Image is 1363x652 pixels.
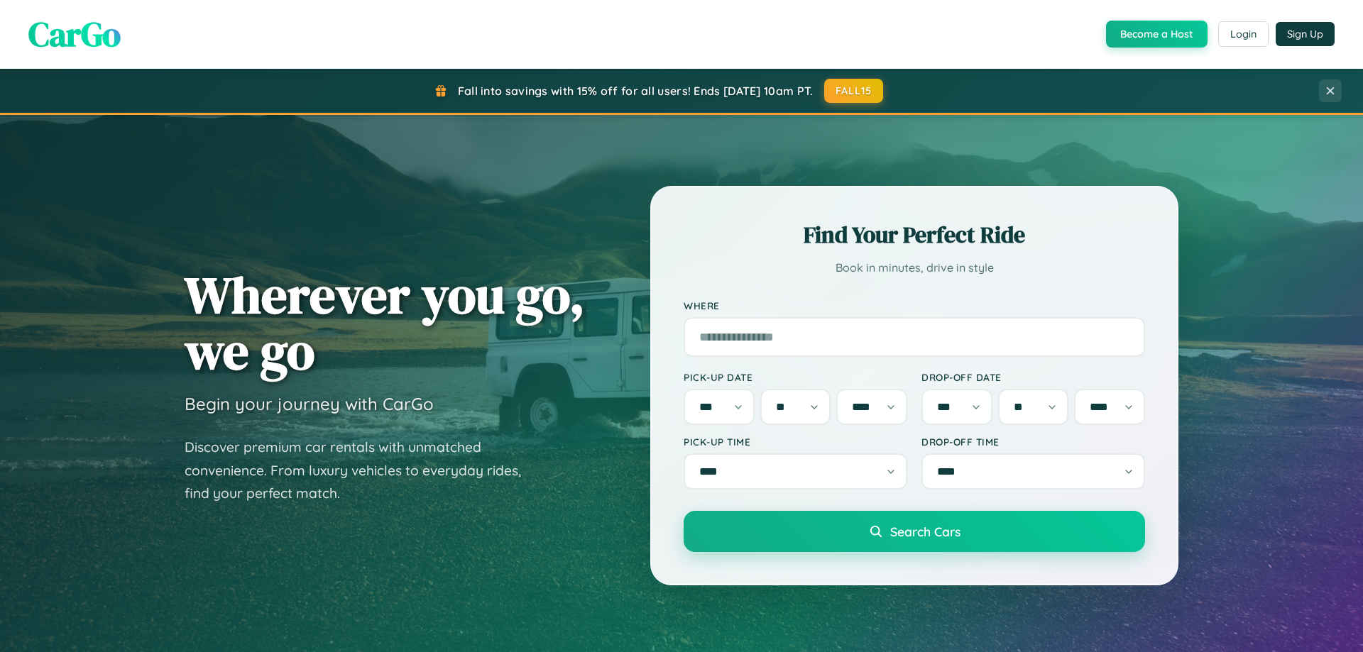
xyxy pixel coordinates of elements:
button: Become a Host [1106,21,1208,48]
button: Login [1218,21,1269,47]
h2: Find Your Perfect Ride [684,219,1145,250]
label: Pick-up Date [684,371,907,383]
h3: Begin your journey with CarGo [185,393,434,414]
button: FALL15 [824,79,884,103]
span: Search Cars [890,524,960,539]
button: Sign Up [1276,22,1335,46]
label: Where [684,299,1145,311]
label: Pick-up Time [684,436,907,448]
span: Fall into savings with 15% off for all users! Ends [DATE] 10am PT. [458,84,814,98]
label: Drop-off Time [921,436,1145,448]
h1: Wherever you go, we go [185,267,585,379]
label: Drop-off Date [921,371,1145,383]
p: Discover premium car rentals with unmatched convenience. From luxury vehicles to everyday rides, ... [185,436,540,505]
span: CarGo [28,11,121,57]
p: Book in minutes, drive in style [684,258,1145,278]
button: Search Cars [684,511,1145,552]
